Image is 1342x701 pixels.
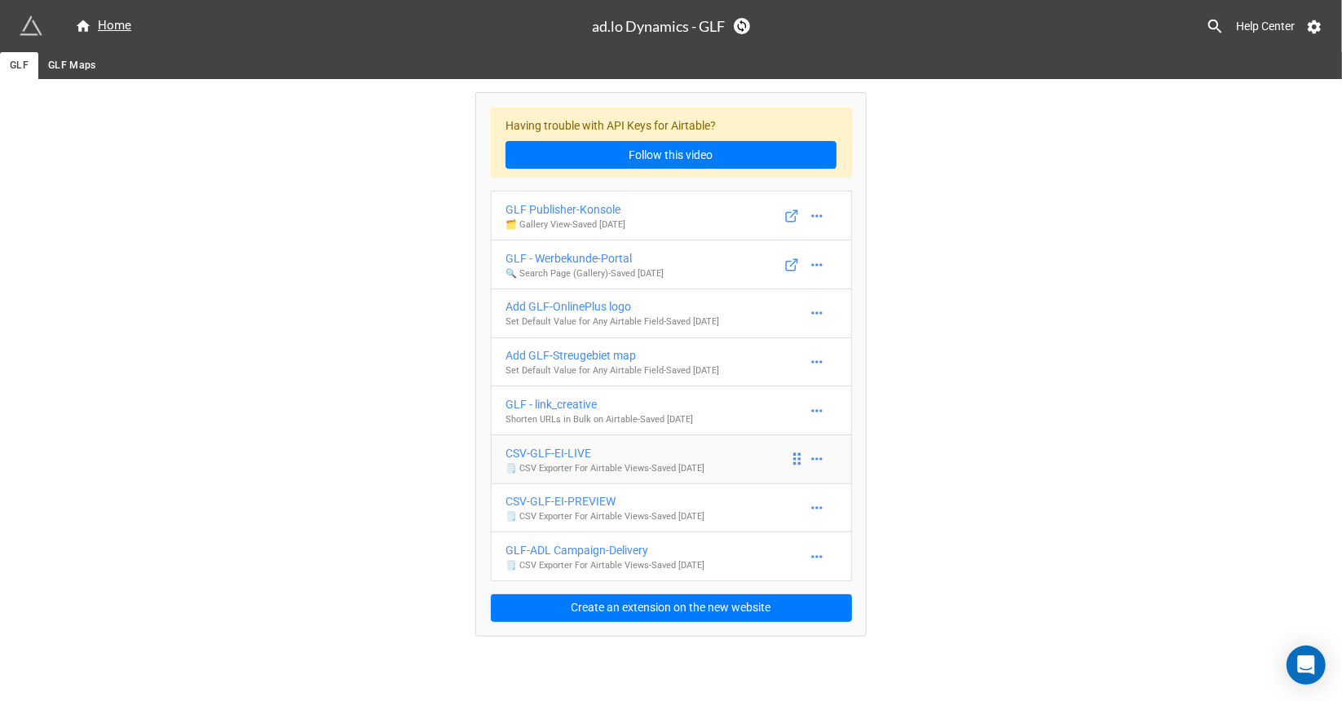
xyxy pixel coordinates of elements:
[491,191,852,240] a: GLF Publisher-Konsole🗂️ Gallery View-Saved [DATE]
[491,434,852,484] a: CSV-GLF-EI-LIVE🗒️ CSV Exporter For Airtable Views-Saved [DATE]
[491,531,852,581] a: GLF-ADL Campaign-Delivery🗒️ CSV Exporter For Airtable Views-Saved [DATE]
[505,541,704,559] div: GLF-ADL Campaign-Delivery
[505,413,693,426] p: Shorten URLs in Bulk on Airtable - Saved [DATE]
[491,337,852,387] a: Add GLF-Streugebiet mapSet Default Value for Any Airtable Field-Saved [DATE]
[1287,646,1326,685] div: Open Intercom Messenger
[505,298,719,315] div: Add GLF-OnlinePlus logo
[65,16,141,36] a: Home
[491,289,852,338] a: Add GLF-OnlinePlus logoSet Default Value for Any Airtable Field-Saved [DATE]
[505,559,704,572] p: 🗒️ CSV Exporter For Airtable Views - Saved [DATE]
[505,218,625,231] p: 🗂️ Gallery View - Saved [DATE]
[505,510,704,523] p: 🗒️ CSV Exporter For Airtable Views - Saved [DATE]
[505,141,837,169] a: Follow this video
[505,364,719,377] p: Set Default Value for Any Airtable Field - Saved [DATE]
[505,346,719,364] div: Add GLF-Streugebiet map
[505,462,704,475] p: 🗒️ CSV Exporter For Airtable Views - Saved [DATE]
[505,201,625,218] div: GLF Publisher-Konsole
[491,483,852,533] a: CSV-GLF-EI-PREVIEW🗒️ CSV Exporter For Airtable Views-Saved [DATE]
[491,240,852,289] a: GLF - Werbekunde-Portal🔍 Search Page (Gallery)-Saved [DATE]
[734,18,750,34] a: Sync Base Structure
[20,15,42,37] img: miniextensions-icon.73ae0678.png
[491,108,852,179] div: Having trouble with API Keys for Airtable?
[48,57,96,74] span: GLF Maps
[491,594,852,622] button: Create an extension on the new website
[505,249,664,267] div: GLF - Werbekunde-Portal
[75,16,131,36] div: Home
[1225,11,1306,41] a: Help Center
[593,19,726,33] h3: ad.lo Dynamics - GLF
[491,386,852,435] a: GLF - link_creativeShorten URLs in Bulk on Airtable-Saved [DATE]
[10,57,29,74] span: GLF
[505,492,704,510] div: CSV-GLF-EI-PREVIEW
[505,444,704,462] div: CSV-GLF-EI-LIVE
[505,267,664,280] p: 🔍 Search Page (Gallery) - Saved [DATE]
[505,315,719,328] p: Set Default Value for Any Airtable Field - Saved [DATE]
[505,395,693,413] div: GLF - link_creative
